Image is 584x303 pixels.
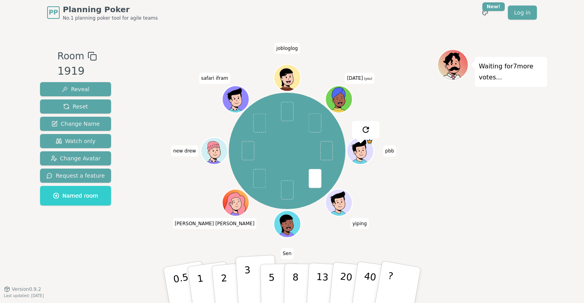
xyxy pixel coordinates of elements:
[171,145,198,156] span: Click to change your name
[40,186,111,206] button: Named room
[53,192,98,200] span: Named room
[326,86,352,112] button: Click to change your avatar
[40,151,111,165] button: Change Avatar
[479,61,543,83] p: Waiting for 7 more votes...
[350,218,369,229] span: Click to change your name
[56,137,96,145] span: Watch only
[51,120,100,128] span: Change Name
[482,2,505,11] div: New!
[47,4,158,21] a: PPPlanning PokerNo.1 planning poker tool for agile teams
[63,15,158,21] span: No.1 planning poker tool for agile teams
[361,125,370,134] img: reset
[46,172,105,180] span: Request a feature
[57,63,97,79] div: 1919
[274,43,300,54] span: Click to change your name
[57,49,84,63] span: Room
[478,6,492,20] button: New!
[51,154,101,162] span: Change Avatar
[508,6,537,20] a: Log in
[4,286,41,292] button: Version0.9.2
[63,103,88,110] span: Reset
[173,218,256,229] span: Click to change your name
[281,248,294,259] span: Click to change your name
[40,169,111,183] button: Request a feature
[363,77,372,81] span: (you)
[62,85,89,93] span: Reveal
[12,286,41,292] span: Version 0.9.2
[40,134,111,148] button: Watch only
[49,8,58,17] span: PP
[63,4,158,15] span: Planning Poker
[383,145,396,156] span: Click to change your name
[40,117,111,131] button: Change Name
[199,73,230,84] span: Click to change your name
[40,82,111,96] button: Reveal
[40,99,111,114] button: Reset
[366,138,373,145] span: pbb is the host
[345,73,374,84] span: Click to change your name
[4,294,44,298] span: Last updated: [DATE]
